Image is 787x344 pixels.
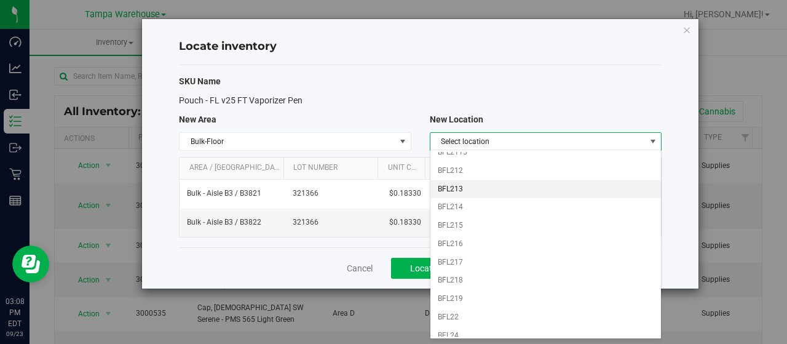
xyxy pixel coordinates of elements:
[430,133,646,150] span: Select location
[179,95,303,105] span: Pouch - FL v25 FT Vaporizer Pen
[389,188,421,199] span: $0.18330
[179,114,216,124] span: New Area
[189,163,279,173] a: Area / [GEOGRAPHIC_DATA]
[293,163,373,173] a: Lot Number
[293,217,374,228] span: 321366
[180,133,395,150] span: Bulk-Floor
[430,254,662,272] li: BFL217
[391,258,494,279] button: Locate Inventory
[430,114,483,124] span: New Location
[646,133,661,150] span: select
[430,143,662,162] li: BFL2115
[179,39,662,55] h4: Locate inventory
[395,133,410,150] span: select
[410,263,475,273] span: Locate Inventory
[430,290,662,308] li: BFL219
[430,271,662,290] li: BFL218
[430,180,662,199] li: BFL213
[388,163,421,173] a: Unit Cost
[293,188,374,199] span: 321366
[187,188,261,199] span: Bulk - Aisle B3 / B3821
[389,217,421,228] span: $0.18330
[187,217,261,228] span: Bulk - Aisle B3 / B3822
[347,262,373,274] a: Cancel
[12,246,49,282] iframe: Resource center
[430,235,662,254] li: BFL216
[179,76,221,86] span: SKU Name
[430,308,662,327] li: BFL22
[430,198,662,217] li: BFL214
[430,162,662,180] li: BFL212
[430,217,662,235] li: BFL215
